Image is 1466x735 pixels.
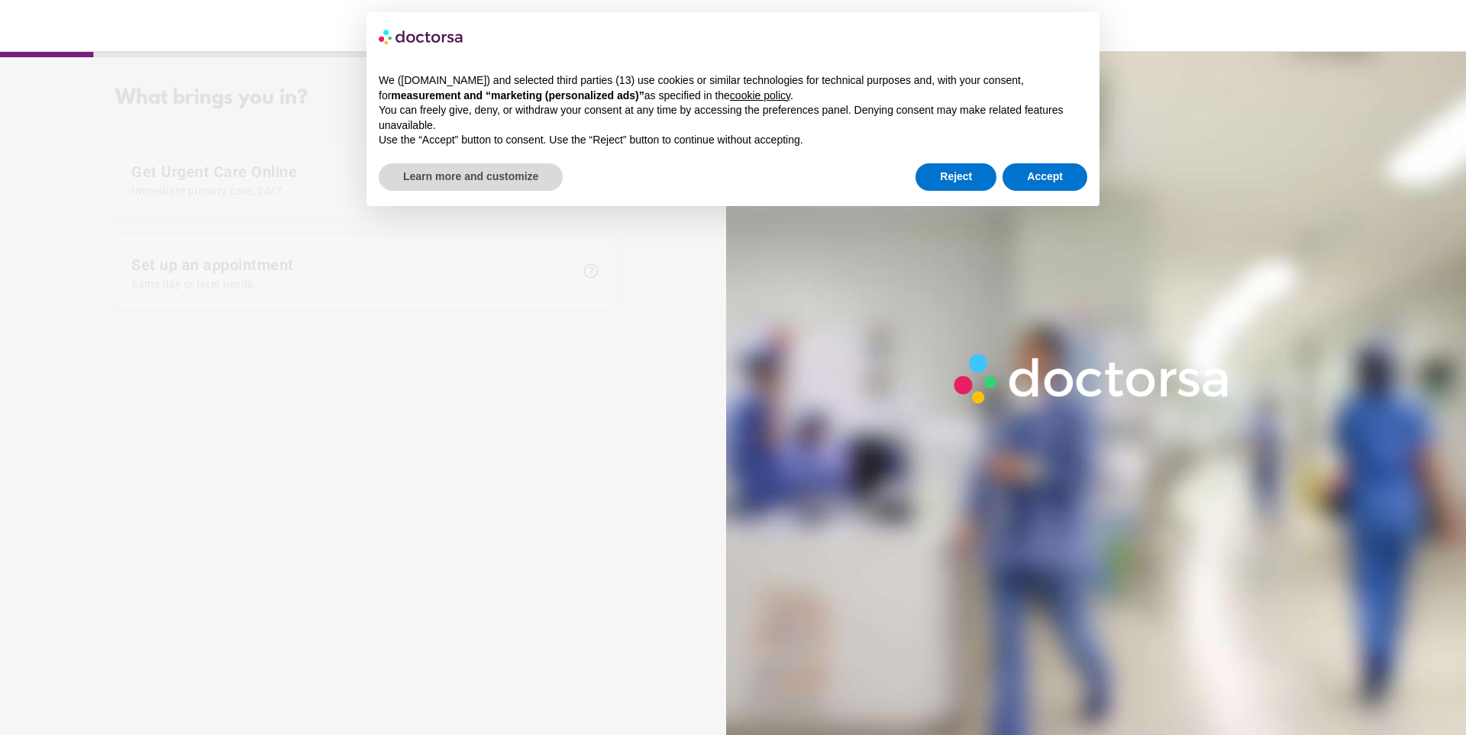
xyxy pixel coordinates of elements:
div: What brings you in? [115,87,616,110]
button: Learn more and customize [379,163,563,191]
span: help [582,262,600,280]
button: Accept [1003,163,1087,191]
a: cookie policy [730,89,790,102]
p: You can freely give, deny, or withdraw your consent at any time by accessing the preferences pane... [379,103,1087,133]
img: logo [379,24,464,49]
span: Get Urgent Care Online [131,163,574,197]
strong: measurement and “marketing (personalized ads)” [391,89,644,102]
img: Logo-Doctorsa-trans-White-partial-flat.png [946,346,1239,411]
button: Reject [915,163,996,191]
p: Use the “Accept” button to consent. Use the “Reject” button to continue without accepting. [379,133,1087,148]
span: Set up an appointment [131,256,574,290]
span: Immediate primary care, 24/7 [131,185,574,197]
span: Same day or later needs [131,278,574,290]
p: We ([DOMAIN_NAME]) and selected third parties (13) use cookies or similar technologies for techni... [379,73,1087,103]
